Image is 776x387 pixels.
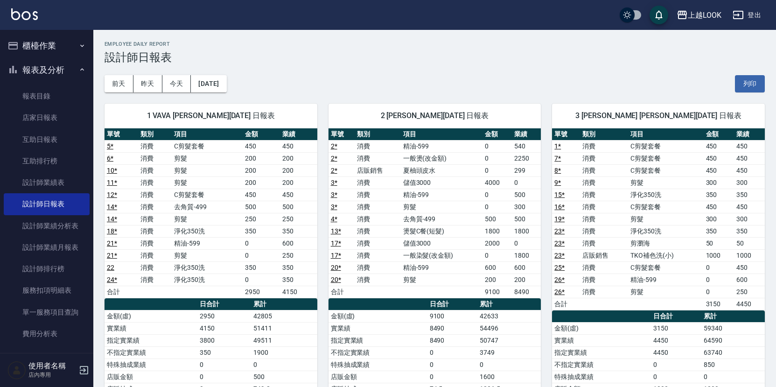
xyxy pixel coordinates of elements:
td: 不指定實業績 [552,359,651,371]
td: 不指定實業績 [329,346,427,359]
td: 淨化350洗 [628,225,703,237]
button: 櫃檯作業 [4,34,90,58]
td: 350 [704,225,734,237]
td: 500 [251,371,317,383]
td: 0 [704,261,734,274]
td: 450 [704,140,734,152]
td: 0 [427,371,478,383]
td: 300 [734,213,765,225]
td: 4450 [651,334,701,346]
td: TKO補色洗(小) [628,249,703,261]
td: 3800 [197,334,251,346]
td: 350 [704,189,734,201]
td: 600 [482,261,511,274]
th: 金額 [704,128,734,141]
td: 8490 [427,334,478,346]
div: 上越LOOK [688,9,721,21]
a: 互助日報表 [4,129,90,150]
td: 金額(虛) [329,310,427,322]
td: 350 [734,189,765,201]
th: 日合計 [427,298,478,310]
td: 0 [482,249,511,261]
td: 消費 [580,152,628,164]
td: 300 [512,201,541,213]
td: 450 [280,140,317,152]
td: 消費 [138,274,172,286]
th: 日合計 [197,298,251,310]
td: 特殊抽成業績 [105,359,197,371]
th: 累計 [701,310,765,323]
th: 單號 [329,128,355,141]
td: 0 [482,164,511,176]
td: 4450 [651,346,701,359]
td: 50 [704,237,734,249]
td: 剪瀏海 [628,237,703,249]
td: 0 [477,359,541,371]
td: 合計 [105,286,138,298]
td: 實業績 [105,322,197,334]
td: 500 [280,201,317,213]
span: 2 [PERSON_NAME][DATE] 日報表 [340,111,530,120]
td: 42805 [251,310,317,322]
td: 0 [243,249,280,261]
td: 消費 [580,201,628,213]
a: 設計師排行榜 [4,258,90,280]
th: 單號 [105,128,138,141]
a: 服務扣項明細表 [4,280,90,301]
button: 今天 [162,75,191,92]
img: Person [7,361,26,380]
td: 0 [651,359,701,371]
td: 49511 [251,334,317,346]
td: 指定實業績 [329,334,427,346]
h3: 設計師日報表 [105,51,765,64]
td: 剪髮 [628,286,703,298]
td: 350 [280,261,317,274]
td: 消費 [580,213,628,225]
td: 299 [512,164,541,176]
td: 4450 [734,298,765,310]
td: 儲值3000 [401,237,483,249]
td: 3150 [704,298,734,310]
td: 消費 [355,176,400,189]
td: 剪髮 [628,176,703,189]
td: 0 [651,371,701,383]
td: 0 [427,359,478,371]
td: 剪髮 [172,213,243,225]
td: 剪髮 [172,249,243,261]
a: 設計師業績月報表 [4,237,90,258]
td: 精油-599 [401,189,483,201]
th: 項目 [401,128,483,141]
td: 8490 [427,322,478,334]
td: 9100 [482,286,511,298]
td: 淨化350洗 [172,274,243,286]
td: 一般燙(改金額) [401,152,483,164]
td: 0 [704,286,734,298]
td: 200 [280,164,317,176]
td: 200 [280,176,317,189]
td: 消費 [355,152,400,164]
td: 300 [734,176,765,189]
td: 店販銷售 [355,164,400,176]
td: 9100 [427,310,478,322]
td: 儲值3000 [401,176,483,189]
td: 0 [482,201,511,213]
td: 450 [734,261,765,274]
td: 0 [512,176,541,189]
button: 報表及分析 [4,58,90,82]
td: 2950 [243,286,280,298]
td: C剪髮套餐 [628,201,703,213]
td: 消費 [580,189,628,201]
td: 64590 [701,334,765,346]
td: 350 [243,225,280,237]
td: C剪髮套餐 [628,140,703,152]
td: 350 [734,225,765,237]
td: 0 [197,371,251,383]
td: 54496 [477,322,541,334]
button: 客戶管理 [4,348,90,373]
td: 4150 [280,286,317,298]
h2: Employee Daily Report [105,41,765,47]
td: 燙髮C餐(短髮) [401,225,483,237]
td: 600 [512,261,541,274]
td: 63740 [701,346,765,359]
a: 設計師日報表 [4,193,90,215]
